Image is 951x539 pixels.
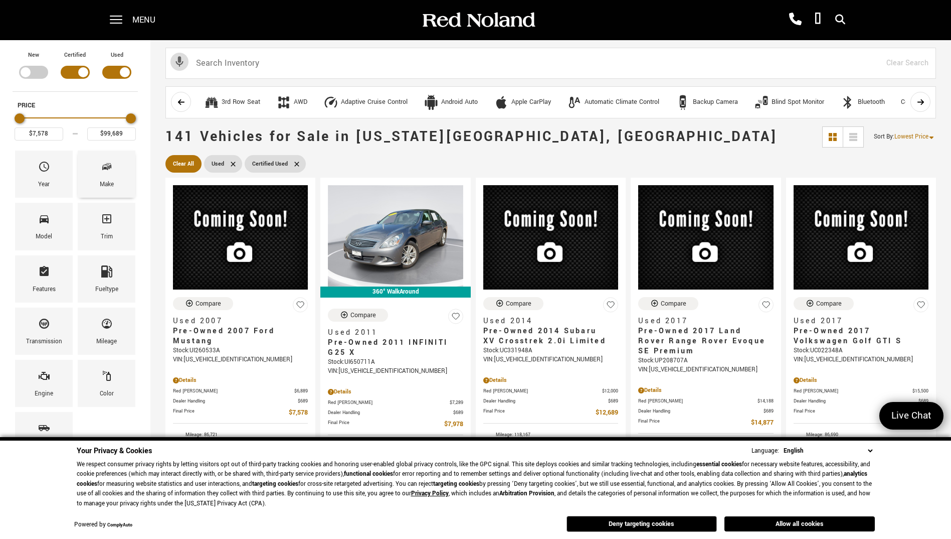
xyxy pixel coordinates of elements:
[328,409,453,417] span: Dealer Handling
[78,151,135,198] div: MakeMake
[638,316,773,356] a: Used 2017Pre-Owned 2017 Land Rover Range Rover Evoque SE Premium
[794,316,921,326] span: Used 2017
[794,387,928,395] a: Red [PERSON_NAME] $15,500
[38,210,50,231] span: Model
[499,489,554,498] strong: Arbitration Provision
[483,185,618,290] img: 2014 Subaru XV Crosstrek 2.0i Limited
[483,346,618,355] div: Stock : UC331948A
[328,387,463,396] div: Pricing Details - Pre-Owned 2011 INFINITI G25 X AWD
[781,446,875,456] select: Language Select
[294,387,308,395] span: $6,889
[608,397,618,405] span: $689
[874,132,894,141] span: Sort By :
[77,460,875,509] p: We respect consumer privacy rights by letting visitors opt out of third-party tracking cookies an...
[276,95,291,110] div: AWD
[38,179,50,190] div: Year
[879,402,943,430] a: Live Chat
[411,489,449,498] a: Privacy Policy
[318,92,413,113] button: Adaptive Cruise ControlAdaptive Cruise Control
[483,408,618,418] a: Final Price $12,689
[494,95,509,110] div: Apple CarPlay
[483,397,618,405] a: Dealer Handling $689
[638,316,766,326] span: Used 2017
[453,409,463,417] span: $689
[15,412,73,459] div: BodystyleBodystyle
[328,409,463,417] a: Dealer Handling $689
[15,151,73,198] div: YearYear
[38,367,50,388] span: Engine
[173,316,300,326] span: Used 2007
[794,185,928,290] img: 2017 Volkswagen Golf GTI S
[77,446,152,456] span: Your Privacy & Cookies
[794,346,928,355] div: Stock : UC022348A
[15,113,25,123] div: Minimum Price
[483,387,618,395] a: Red [PERSON_NAME] $12,000
[38,158,50,179] span: Year
[835,92,890,113] button: BluetoothBluetooth
[816,299,842,308] div: Compare
[87,127,136,141] input: Maximum
[173,408,308,418] a: Final Price $7,578
[794,387,912,395] span: Red [PERSON_NAME]
[886,409,936,423] span: Live Chat
[15,255,73,303] div: FeaturesFeatures
[15,360,73,407] div: EngineEngine
[28,50,39,60] label: New
[751,448,779,454] div: Language:
[289,408,308,418] span: $7,578
[323,95,338,110] div: Adaptive Cruise Control
[101,263,113,284] span: Fueltype
[748,92,830,113] button: Blind Spot MonitorBlind Spot Monitor
[165,127,778,147] span: 141 Vehicles for Sale in [US_STATE][GEOGRAPHIC_DATA], [GEOGRAPHIC_DATA]
[196,299,221,308] div: Compare
[638,418,750,428] span: Final Price
[758,297,774,317] button: Save Vehicle
[15,110,136,141] div: Price
[341,98,408,107] div: Adaptive Cruise Control
[38,263,50,284] span: Features
[483,355,618,364] div: VIN: [US_VEHICLE_IDENTIFICATION_NUMBER]
[483,429,618,442] li: Mileage: 118,167
[173,346,308,355] div: Stock : UI260533A
[173,185,308,290] img: 2007 Ford Mustang
[78,255,135,303] div: FueltypeFueltype
[173,387,308,395] a: Red [PERSON_NAME] $6,889
[36,231,52,242] div: Model
[328,358,463,367] div: Stock : UI650711A
[173,397,308,405] a: Dealer Handling $689
[18,101,133,110] h5: Price
[511,98,551,107] div: Apple CarPlay
[173,408,289,418] span: Final Price
[448,309,463,328] button: Save Vehicle
[252,480,298,488] strong: targeting cookies
[424,95,439,110] div: Android Auto
[328,185,463,287] img: 2011 INFINITI G25 X
[483,316,611,326] span: Used 2014
[561,92,665,113] button: Automatic Climate ControlAutomatic Climate Control
[33,284,56,295] div: Features
[913,297,928,317] button: Save Vehicle
[199,92,266,113] button: 3rd Row Seat3rd Row Seat
[585,98,659,107] div: Automatic Climate Control
[418,92,483,113] button: Android AutoAndroid Auto
[212,158,224,170] span: Used
[450,399,463,407] span: $7,289
[101,158,113,179] span: Make
[638,297,698,310] button: Compare Vehicle
[173,355,308,364] div: VIN: [US_VEHICLE_IDENTIFICATION_NUMBER]
[344,470,393,478] strong: functional cookies
[638,418,773,428] a: Final Price $14,877
[483,297,543,310] button: Compare Vehicle
[293,297,308,317] button: Save Vehicle
[483,326,611,346] span: Pre-Owned 2014 Subaru XV Crosstrek 2.0i Limited
[170,53,188,71] svg: Click to toggle on voice search
[320,287,470,298] div: 360° WalkAround
[840,95,855,110] div: Bluetooth
[173,429,308,442] li: Mileage: 86,721
[328,419,463,430] a: Final Price $7,978
[107,522,132,528] a: ComplyAuto
[602,387,618,395] span: $12,000
[483,376,618,385] div: Pricing Details - Pre-Owned 2014 Subaru XV Crosstrek 2.0i Limited With Navigation & AWD
[173,316,308,346] a: Used 2007Pre-Owned 2007 Ford Mustang
[294,98,307,107] div: AWD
